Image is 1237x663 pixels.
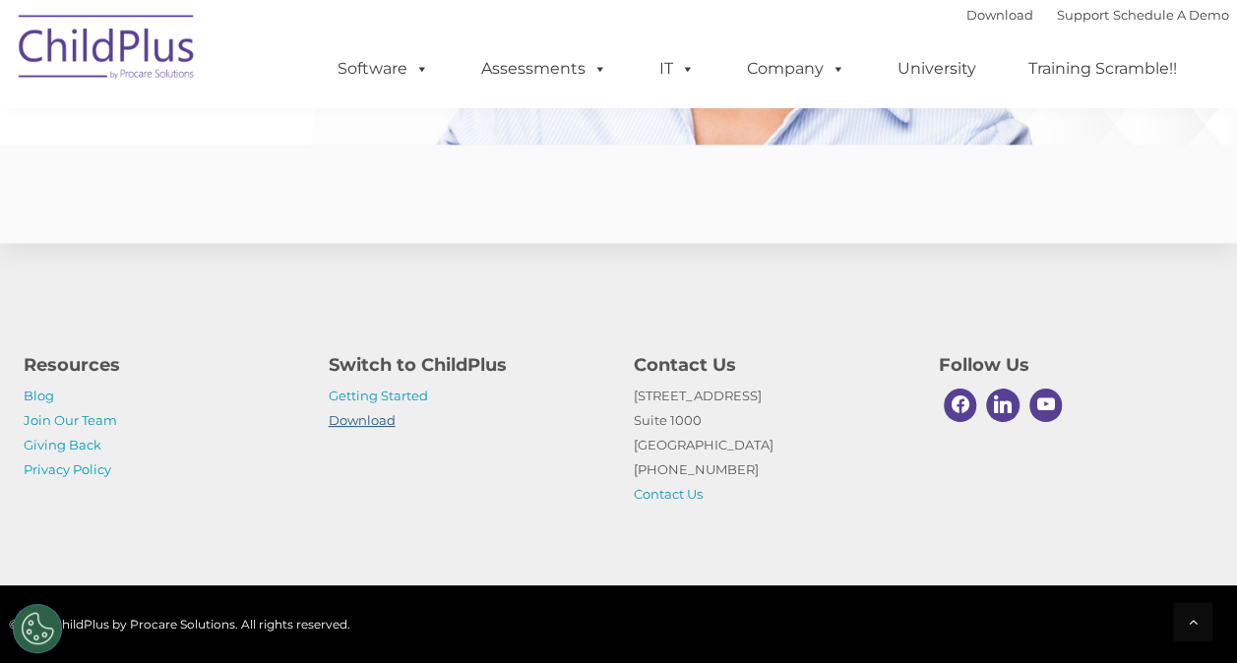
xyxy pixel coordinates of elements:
a: Getting Started [329,388,428,403]
a: Blog [24,388,54,403]
font: | [966,7,1229,23]
a: Contact Us [634,486,703,502]
a: Giving Back [24,437,101,452]
a: Download [329,412,396,428]
a: Training Scramble!! [1009,49,1197,89]
p: [STREET_ADDRESS] Suite 1000 [GEOGRAPHIC_DATA] [PHONE_NUMBER] [634,384,909,507]
a: University [878,49,996,89]
a: Schedule A Demo [1113,7,1229,23]
a: Company [727,49,865,89]
a: Youtube [1024,384,1068,427]
h4: Resources [24,351,299,379]
a: Privacy Policy [24,461,111,477]
a: Assessments [462,49,627,89]
img: ChildPlus by Procare Solutions [9,1,206,99]
h4: Contact Us [634,351,909,379]
h4: Switch to ChildPlus [329,351,604,379]
button: Cookies Settings [13,604,62,653]
a: Software [318,49,449,89]
a: Join Our Team [24,412,117,428]
a: Support [1057,7,1109,23]
a: Download [966,7,1033,23]
a: IT [640,49,714,89]
a: Facebook [939,384,982,427]
span: © 2025 ChildPlus by Procare Solutions. All rights reserved. [9,617,350,632]
h4: Follow Us [939,351,1214,379]
a: Linkedin [981,384,1024,427]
